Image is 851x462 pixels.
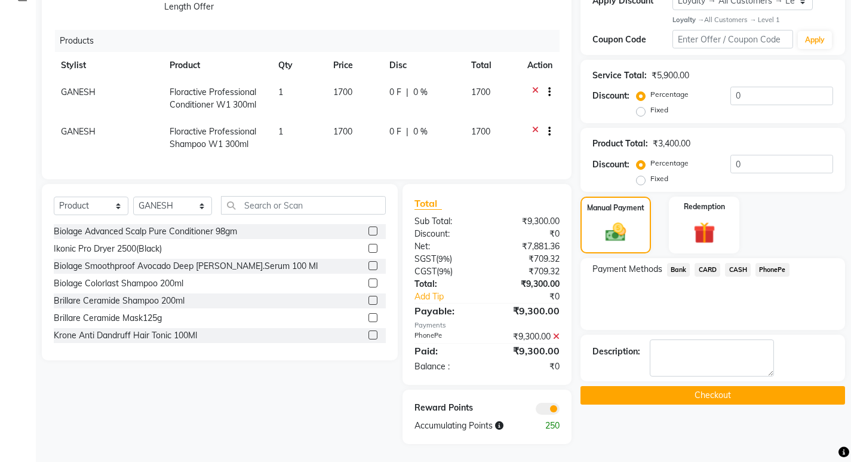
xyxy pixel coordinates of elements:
[487,253,568,265] div: ₹709.32
[170,126,256,149] span: Floractive Professional Shampoo W1 300ml
[405,304,487,318] div: Payable:
[487,228,568,240] div: ₹0
[54,295,185,307] div: Brillare Ceramide Shampoo 200ml
[405,215,487,228] div: Sub Total:
[650,105,668,115] label: Fixed
[687,219,722,246] img: _gift.svg
[333,87,352,97] span: 1700
[405,360,487,373] div: Balance :
[580,386,845,405] button: Checkout
[487,265,568,278] div: ₹709.32
[798,31,832,49] button: Apply
[650,89,689,100] label: Percentage
[54,52,162,79] th: Stylist
[333,126,352,137] span: 1700
[650,173,668,184] label: Fixed
[438,254,450,264] span: 9%
[406,86,408,99] span: |
[653,137,690,150] div: ₹3,400.00
[389,126,401,138] span: 0 F
[405,290,500,303] a: Add Tip
[55,30,569,52] div: Products
[487,344,568,358] div: ₹9,300.00
[413,126,428,138] span: 0 %
[405,402,487,415] div: Reward Points
[414,266,437,277] span: CGST
[487,360,568,373] div: ₹0
[405,265,487,278] div: ( )
[278,87,283,97] span: 1
[672,16,704,24] strong: Loyalty →
[54,312,162,325] div: Brillare Ceramide Mask125g
[592,137,648,150] div: Product Total:
[464,52,520,79] th: Total
[405,228,487,240] div: Discount:
[725,263,751,277] span: CASH
[405,420,527,432] div: Accumulating Points
[592,90,629,102] div: Discount:
[405,344,487,358] div: Paid:
[326,52,382,79] th: Price
[405,331,487,343] div: PhonePe
[684,201,725,212] label: Redemption
[405,240,487,253] div: Net:
[652,69,689,82] div: ₹5,900.00
[405,278,487,290] div: Total:
[471,126,490,137] span: 1700
[500,290,569,303] div: ₹0
[487,240,568,253] div: ₹7,881.36
[587,203,644,213] label: Manual Payment
[672,15,833,25] div: All Customers → Level 1
[278,126,283,137] span: 1
[54,260,318,273] div: Biolage Smoothproof Avocado Deep [PERSON_NAME].Serum 100 Ml
[592,33,672,46] div: Coupon Code
[592,345,640,358] div: Description:
[54,329,197,342] div: Krone Anti Dandruff Hair Tonic 100Ml
[414,320,560,331] div: Payments
[528,420,569,432] div: 250
[471,87,490,97] span: 1700
[487,331,568,343] div: ₹9,300.00
[439,267,450,276] span: 9%
[592,158,629,171] div: Discount:
[520,52,560,79] th: Action
[599,221,632,244] img: _cash.svg
[414,197,442,210] span: Total
[382,52,464,79] th: Disc
[487,278,568,290] div: ₹9,300.00
[162,52,271,79] th: Product
[414,253,436,264] span: SGST
[54,277,183,290] div: Biolage Colorlast Shampoo 200ml
[221,196,386,215] input: Search or Scan
[271,52,326,79] th: Qty
[650,158,689,169] label: Percentage
[487,215,568,228] div: ₹9,300.00
[695,263,720,277] span: CARD
[405,253,487,265] div: ( )
[755,263,789,277] span: PhonePe
[592,69,647,82] div: Service Total:
[406,126,408,138] span: |
[54,243,162,255] div: Ikonic Pro Dryer 2500(Black)
[61,126,96,137] span: GANESH
[667,263,690,277] span: Bank
[54,225,237,238] div: Biolage Advanced Scalp Pure Conditioner 98gm
[389,86,401,99] span: 0 F
[170,87,256,110] span: Floractive Professional Conditioner W1 300ml
[592,263,662,276] span: Payment Methods
[487,304,568,318] div: ₹9,300.00
[672,30,793,48] input: Enter Offer / Coupon Code
[413,86,428,99] span: 0 %
[61,87,96,97] span: GANESH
